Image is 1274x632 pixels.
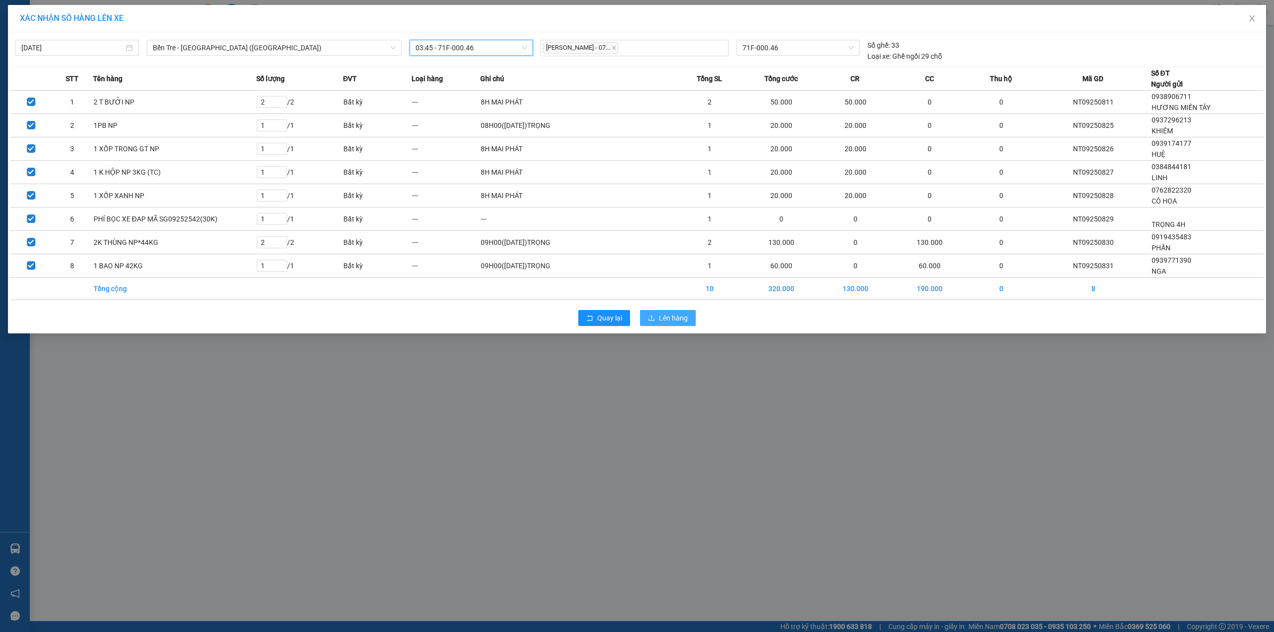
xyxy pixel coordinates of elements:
td: NT09250828 [1036,184,1151,208]
td: 0 [967,137,1036,161]
span: 0762822320 [1152,186,1191,194]
td: 20.000 [818,184,892,208]
td: 20.000 [744,161,818,184]
span: XÁC NHẬN SỐ HÀNG LÊN XE [20,13,123,23]
td: 20.000 [744,137,818,161]
td: 09H00([DATE])TRỌNG [480,254,675,278]
td: 0 [967,278,1036,300]
span: close [1248,14,1256,22]
td: 2 T BƯỞI NP [93,91,257,114]
td: 20.000 [744,114,818,137]
td: PHÍ BỌC XE ĐAP MÃ SG09252542(30K) [93,208,257,231]
td: 0 [967,114,1036,137]
td: 3 [52,137,93,161]
span: Mã GD [1082,73,1103,84]
span: CÔ HOA [1152,197,1177,205]
td: NT09250826 [1036,137,1151,161]
td: 0 [818,254,892,278]
td: 8H MAI PHÁT [480,161,675,184]
span: 0938906711 [1152,93,1191,101]
span: STT [66,73,79,84]
td: 2 [52,114,93,137]
td: Bất kỳ [343,161,412,184]
span: TRỌNG 4H [1152,220,1185,228]
td: 60.000 [892,254,966,278]
td: 50.000 [744,91,818,114]
td: 60.000 [744,254,818,278]
td: / 2 [256,91,343,114]
td: --- [412,137,480,161]
td: NT09250831 [1036,254,1151,278]
div: 33 [867,40,899,51]
td: 0 [967,208,1036,231]
td: 7 [52,231,93,254]
td: / 1 [256,114,343,137]
span: Loại hàng [412,73,443,84]
td: 20.000 [818,114,892,137]
td: 0 [892,137,966,161]
td: --- [412,114,480,137]
span: HUỆ [1152,150,1166,158]
td: 320.000 [744,278,818,300]
div: Số ĐT Người gửi [1151,68,1183,90]
td: 20.000 [818,161,892,184]
span: PHẤN [1152,244,1170,252]
td: 1PB NP [93,114,257,137]
td: 20.000 [818,137,892,161]
td: 1 [675,114,744,137]
td: 1 [675,137,744,161]
td: 0 [818,231,892,254]
span: LINH [1152,174,1168,182]
td: --- [412,231,480,254]
td: Bất kỳ [343,254,412,278]
td: 1 [675,184,744,208]
span: Lên hàng [659,313,688,323]
td: --- [412,161,480,184]
td: 09H00([DATE])TRỌNG [480,231,675,254]
td: 08H00([DATE])TRỌNG [480,114,675,137]
span: 71F-000.46 [743,40,853,55]
td: 2K THÙNG NP*44KG [93,231,257,254]
td: 1 XỐP XANH NP [93,184,257,208]
td: Tổng cộng [93,278,257,300]
td: / 1 [256,161,343,184]
td: 8H MAI PHÁT [480,137,675,161]
td: Bất kỳ [343,208,412,231]
td: / 1 [256,137,343,161]
td: 130.000 [744,231,818,254]
td: 50.000 [818,91,892,114]
td: 8H MAI PHÁT [480,91,675,114]
td: 0 [967,184,1036,208]
span: Tổng SL [697,73,722,84]
td: 8 [52,254,93,278]
td: 1 [675,208,744,231]
td: Bất kỳ [343,184,412,208]
td: 130.000 [818,278,892,300]
td: 1 [675,161,744,184]
span: down [390,45,396,51]
td: 0 [892,114,966,137]
td: 0 [744,208,818,231]
td: 0 [892,208,966,231]
td: NT09250827 [1036,161,1151,184]
td: 0 [892,91,966,114]
span: Bến Tre - Sài Gòn (CT) [153,40,396,55]
td: 0 [818,208,892,231]
span: NGA [1152,267,1166,275]
td: 0 [967,254,1036,278]
td: NT09250829 [1036,208,1151,231]
span: CC [925,73,934,84]
td: 0 [967,161,1036,184]
td: 0 [892,184,966,208]
td: 20.000 [744,184,818,208]
span: KHIÊM [1152,127,1173,135]
span: CR [850,73,859,84]
td: NT09250811 [1036,91,1151,114]
td: Bất kỳ [343,231,412,254]
span: 0937296213 [1152,116,1191,124]
td: --- [412,184,480,208]
span: Tên hàng [93,73,122,84]
td: / 1 [256,184,343,208]
span: Số ghế: [867,40,890,51]
td: NT09250825 [1036,114,1151,137]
